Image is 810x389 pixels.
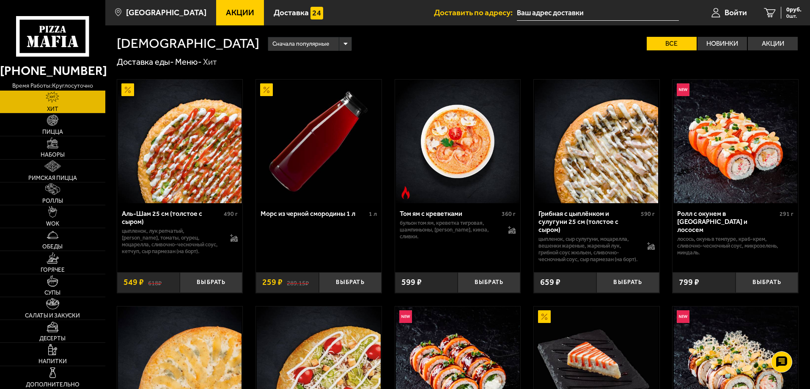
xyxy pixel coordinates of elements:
span: Салаты и закуски [25,313,80,319]
a: АкционныйМорс из черной смородины 1 л [256,80,382,203]
p: цыпленок, лук репчатый, [PERSON_NAME], томаты, огурец, моцарелла, сливочно-чесночный соус, кетчуп... [122,228,222,255]
div: Хит [203,57,217,68]
span: 259 ₽ [262,278,283,287]
p: бульон том ям, креветка тигровая, шампиньоны, [PERSON_NAME], кинза, сливки. [400,220,500,240]
span: Войти [725,8,747,17]
img: Акционный [121,83,134,96]
span: Дополнительно [26,382,80,388]
span: 0 руб. [786,7,802,13]
span: Пицца [42,129,63,135]
div: Ролл с окунем в [GEOGRAPHIC_DATA] и лососем [677,210,777,234]
a: Доставка еды- [117,57,174,67]
span: Десерты [39,336,66,342]
s: 289.15 ₽ [287,278,309,287]
img: Грибная с цыплёнком и сулугуни 25 см (толстое с сыром) [535,80,658,203]
p: лосось, окунь в темпуре, краб-крем, сливочно-чесночный соус, микрозелень, миндаль. [677,236,794,256]
div: Том ям с креветками [400,210,500,218]
span: 291 г [780,210,794,218]
span: 490 г [224,210,238,218]
button: Выбрать [458,272,520,293]
a: АкционныйАль-Шам 25 см (толстое с сыром) [117,80,243,203]
span: Доставка [274,8,309,17]
a: Грибная с цыплёнком и сулугуни 25 см (толстое с сыром) [534,80,659,203]
img: Том ям с креветками [396,80,519,203]
span: 590 г [641,210,655,218]
span: Доставить по адресу: [434,8,517,17]
span: Напитки [38,359,67,364]
input: Ваш адрес доставки [517,5,679,21]
img: Новинка [399,310,412,323]
span: Горячее [41,267,65,273]
img: Новинка [677,310,689,323]
button: Выбрать [180,272,242,293]
span: 799 ₽ [679,278,699,287]
span: 0 шт. [786,14,802,19]
span: Сначала популярные [272,36,329,52]
button: Выбрать [596,272,659,293]
a: Острое блюдоТом ям с креветками [395,80,521,203]
div: Грибная с цыплёнком и сулугуни 25 см (толстое с сыром) [538,210,639,234]
img: Акционный [260,83,273,96]
img: Аль-Шам 25 см (толстое с сыром) [118,80,242,203]
button: Выбрать [736,272,798,293]
span: [GEOGRAPHIC_DATA] [126,8,206,17]
span: Роллы [42,198,63,204]
p: цыпленок, сыр сулугуни, моцарелла, вешенки жареные, жареный лук, грибной соус Жюльен, сливочно-че... [538,236,639,263]
label: Все [647,37,697,50]
div: Аль-Шам 25 см (толстое с сыром) [122,210,222,226]
img: Акционный [538,310,551,323]
button: Выбрать [319,272,382,293]
span: Обеды [42,244,63,250]
img: Острое блюдо [399,186,412,199]
img: Морс из черной смородины 1 л [257,80,380,203]
span: 1 л [369,210,377,218]
span: 549 ₽ [124,278,144,287]
span: Супы [44,290,60,296]
a: НовинкаРолл с окунем в темпуре и лососем [673,80,798,203]
span: Акции [226,8,254,17]
img: 15daf4d41897b9f0e9f617042186c801.svg [310,7,323,19]
h1: [DEMOGRAPHIC_DATA] [117,37,259,50]
span: 360 г [502,210,516,218]
div: Морс из черной смородины 1 л [261,210,367,218]
span: Римская пицца [28,175,77,181]
label: Новинки [697,37,747,50]
span: WOK [46,221,59,227]
span: Наборы [41,152,65,158]
img: Новинка [677,83,689,96]
s: 618 ₽ [148,278,162,287]
label: Акции [748,37,798,50]
a: Меню- [175,57,202,67]
span: 599 ₽ [401,278,422,287]
span: Хит [47,106,58,112]
span: 659 ₽ [540,278,560,287]
img: Ролл с окунем в темпуре и лососем [674,80,797,203]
